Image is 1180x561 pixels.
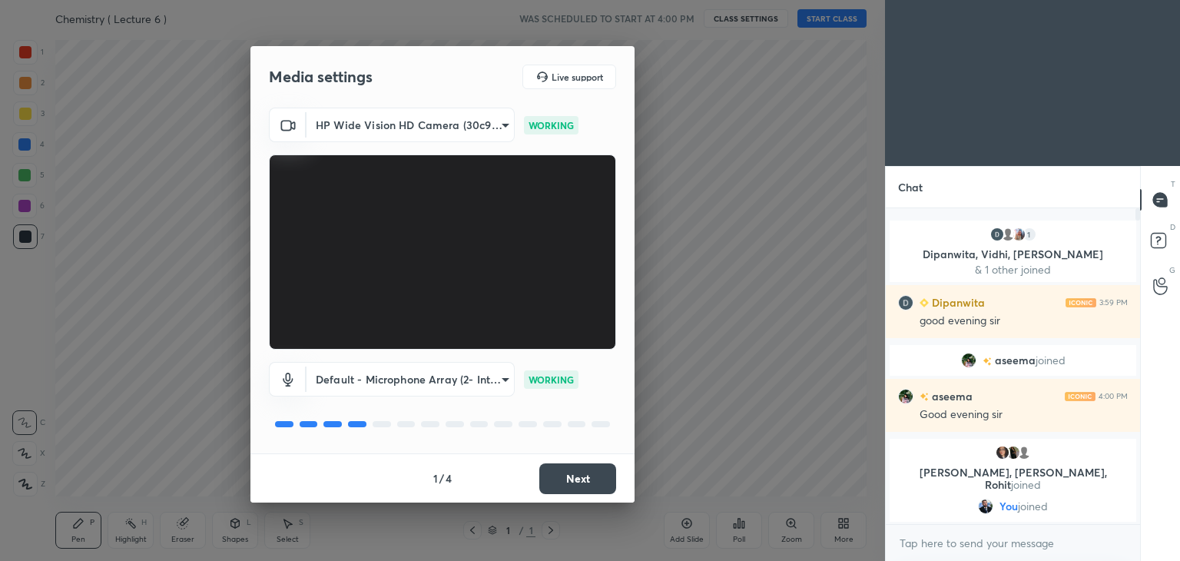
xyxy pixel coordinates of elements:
div: good evening sir [920,314,1128,329]
p: & 1 other joined [899,264,1127,276]
h4: 4 [446,470,452,486]
h2: Media settings [269,67,373,87]
h6: aseema [929,388,973,404]
img: 3 [898,295,913,310]
img: cb5e8b54239f41d58777b428674fb18d.jpg [978,499,993,514]
p: D [1170,221,1175,233]
span: joined [1011,477,1041,492]
h6: Dipanwita [929,294,985,310]
img: default.png [1016,445,1032,460]
div: 3:59 PM [1099,298,1128,307]
span: joined [1018,500,1048,513]
h4: / [439,470,444,486]
div: 4:00 PM [1099,392,1128,401]
div: grid [886,217,1140,525]
img: Learner_Badge_beginner_1_8b307cf2a0.svg [920,298,929,307]
img: 94bcd89bc7ca4e5a82e5345f6df80e34.jpg [1011,227,1026,242]
img: no-rating-badge.077c3623.svg [920,393,929,401]
span: joined [1036,354,1066,367]
p: WORKING [529,118,574,132]
img: iconic-light.a09c19a4.png [1066,298,1096,307]
img: 05db51ca364f4305bbe2037863403bc6.jpg [995,445,1010,460]
div: 1 [1022,227,1037,242]
p: T [1171,178,1175,190]
div: HP Wide Vision HD Camera (30c9:0069) [307,108,515,142]
p: G [1169,264,1175,276]
span: aseema [995,354,1036,367]
p: Dipanwita, Vidhi, [PERSON_NAME] [899,248,1127,261]
img: iconic-light.a09c19a4.png [1065,392,1095,401]
p: Chat [886,167,935,207]
span: You [999,500,1018,513]
img: 18e50eac10414081a7218d06060551b2.jpg [898,389,913,404]
img: no-rating-badge.077c3623.svg [983,357,992,366]
img: db20228b9edd4c0481539d9b1aeddc0e.jpg [1006,445,1021,460]
p: WORKING [529,373,574,387]
h4: 1 [433,470,438,486]
img: 3 [989,227,1005,242]
img: default.png [1000,227,1016,242]
div: HP Wide Vision HD Camera (30c9:0069) [307,362,515,397]
h5: Live support [552,72,603,81]
img: 18e50eac10414081a7218d06060551b2.jpg [961,353,976,368]
button: Next [539,463,616,494]
div: Good evening sir [920,407,1128,423]
p: [PERSON_NAME], [PERSON_NAME], Rohit [899,466,1127,491]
